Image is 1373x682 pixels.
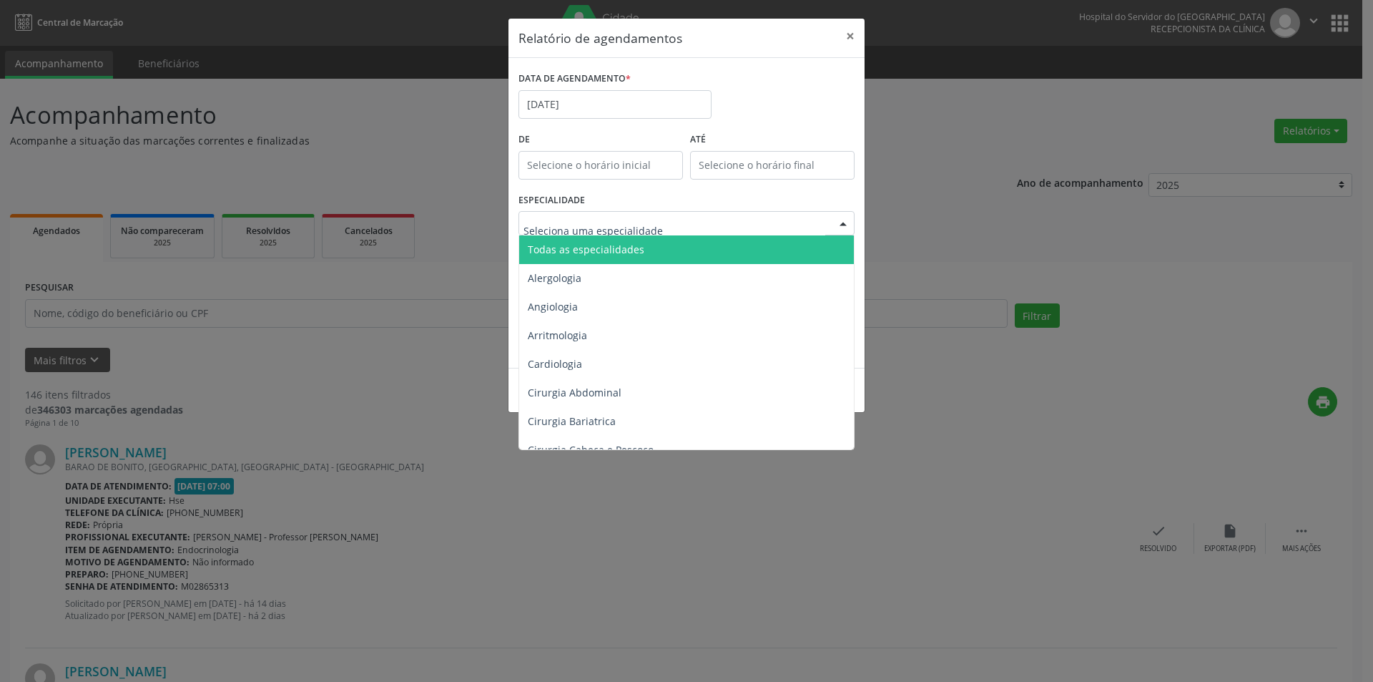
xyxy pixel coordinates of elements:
span: Arritmologia [528,328,587,342]
span: Cirurgia Bariatrica [528,414,616,428]
label: DATA DE AGENDAMENTO [518,68,631,90]
span: Cardiologia [528,357,582,371]
label: ATÉ [690,129,855,151]
label: ESPECIALIDADE [518,190,585,212]
span: Cirurgia Cabeça e Pescoço [528,443,654,457]
span: Alergologia [528,271,581,285]
h5: Relatório de agendamentos [518,29,682,47]
input: Selecione o horário final [690,151,855,180]
input: Seleciona uma especialidade [523,216,825,245]
input: Selecione o horário inicial [518,151,683,180]
span: Todas as especialidades [528,243,644,256]
label: De [518,129,683,151]
input: Selecione uma data ou intervalo [518,90,712,119]
span: Cirurgia Abdominal [528,386,621,399]
span: Angiologia [528,300,578,313]
button: Close [836,19,865,54]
